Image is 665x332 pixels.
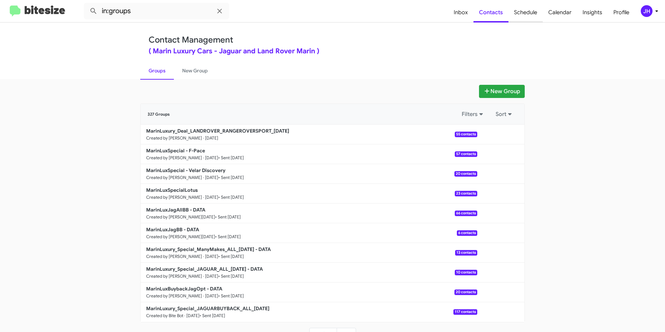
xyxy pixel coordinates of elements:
[199,313,225,318] small: • Sent [DATE]
[141,263,477,282] a: MarinLuxury_Special_JAGUAR_ALL_[DATE] - DATACreated by [PERSON_NAME] · [DATE]• Sent [DATE]10 cont...
[454,171,477,177] span: 20 contacts
[455,270,477,275] span: 10 contacts
[146,128,289,134] b: MarinLuxury_Deal_LANDROVER_RANGEROVERSPORT_[DATE]
[141,184,477,204] a: MarinLuxSpecialLotusCreated by [PERSON_NAME] · [DATE]• Sent [DATE]23 contacts
[215,214,241,220] small: • Sent [DATE]
[141,302,477,322] a: MarinLuxury_Special_JAGUARBUYBACK_ALL_[DATE]Created by Bite Bot · [DATE]• Sent [DATE]117 contacts
[146,234,215,240] small: Created by [PERSON_NAME][DATE]
[149,35,233,45] a: Contact Management
[543,2,577,23] a: Calendar
[455,191,477,196] span: 23 contacts
[146,207,205,213] b: MarinLuxJagAllBB - DATA
[141,204,477,223] a: MarinLuxJagAllBB - DATACreated by [PERSON_NAME][DATE]• Sent [DATE]66 contacts
[141,144,477,164] a: MarinLuxSpecial - F-PaceCreated by [PERSON_NAME] · [DATE]• Sent [DATE]57 contacts
[141,125,477,144] a: MarinLuxury_Deal_LANDROVER_RANGEROVERSPORT_[DATE]Created by [PERSON_NAME] · [DATE]55 contacts
[453,309,477,315] span: 117 contacts
[146,246,271,252] b: MarinLuxury_Special_ManyMakes_ALL_[DATE] - DATA
[454,289,477,295] span: 20 contacts
[479,85,525,98] button: New Group
[146,135,218,141] small: Created by [PERSON_NAME] · [DATE]
[218,195,244,200] small: • Sent [DATE]
[455,210,477,216] span: 66 contacts
[457,230,477,236] span: 6 contacts
[218,254,244,259] small: • Sent [DATE]
[218,273,244,279] small: • Sent [DATE]
[641,5,653,17] div: JH
[448,2,473,23] a: Inbox
[141,164,477,184] a: MarinLuxSpecial - Velar DiscoveryCreated by [PERSON_NAME] · [DATE]• Sent [DATE]20 contacts
[215,234,241,240] small: • Sent [DATE]
[473,2,508,23] a: Contacts
[140,62,174,80] a: Groups
[146,286,222,292] b: MarinLuxBuybackJagOpt - DATA
[455,132,477,137] span: 55 contacts
[146,214,215,220] small: Created by [PERSON_NAME][DATE]
[146,313,199,318] small: Created by Bite Bot · [DATE]
[455,151,477,157] span: 57 contacts
[577,2,608,23] a: Insights
[491,108,517,120] button: Sort
[458,108,489,120] button: Filters
[146,167,225,173] b: MarinLuxSpecial - Velar Discovery
[146,147,205,154] b: MarinLuxSpecial - F-Pace
[146,155,218,161] small: Created by [PERSON_NAME] · [DATE]
[508,2,543,23] a: Schedule
[455,250,477,255] span: 13 contacts
[174,62,216,80] a: New Group
[146,187,198,193] b: MarinLuxSpecialLotus
[148,112,170,117] span: 327 Groups
[146,266,263,272] b: MarinLuxury_Special_JAGUAR_ALL_[DATE] - DATA
[146,273,218,279] small: Created by [PERSON_NAME] · [DATE]
[635,5,657,17] button: JH
[141,243,477,263] a: MarinLuxury_Special_ManyMakes_ALL_[DATE] - DATACreated by [PERSON_NAME] · [DATE]• Sent [DATE]13 c...
[146,305,269,312] b: MarinLuxury_Special_JAGUARBUYBACK_ALL_[DATE]
[218,175,244,180] small: • Sent [DATE]
[149,48,516,55] div: ( Marin Luxury Cars - Jaguar and Land Rover Marin )
[146,175,218,180] small: Created by [PERSON_NAME] · [DATE]
[146,254,218,259] small: Created by [PERSON_NAME] · [DATE]
[146,226,199,233] b: MarinLuxJagBB - DATA
[218,293,244,299] small: • Sent [DATE]
[608,2,635,23] a: Profile
[141,223,477,243] a: MarinLuxJagBB - DATACreated by [PERSON_NAME][DATE]• Sent [DATE]6 contacts
[141,282,477,302] a: MarinLuxBuybackJagOpt - DATACreated by [PERSON_NAME] · [DATE]• Sent [DATE]20 contacts
[218,155,244,161] small: • Sent [DATE]
[146,195,218,200] small: Created by [PERSON_NAME] · [DATE]
[84,3,229,19] input: Search
[146,293,218,299] small: Created by [PERSON_NAME] · [DATE]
